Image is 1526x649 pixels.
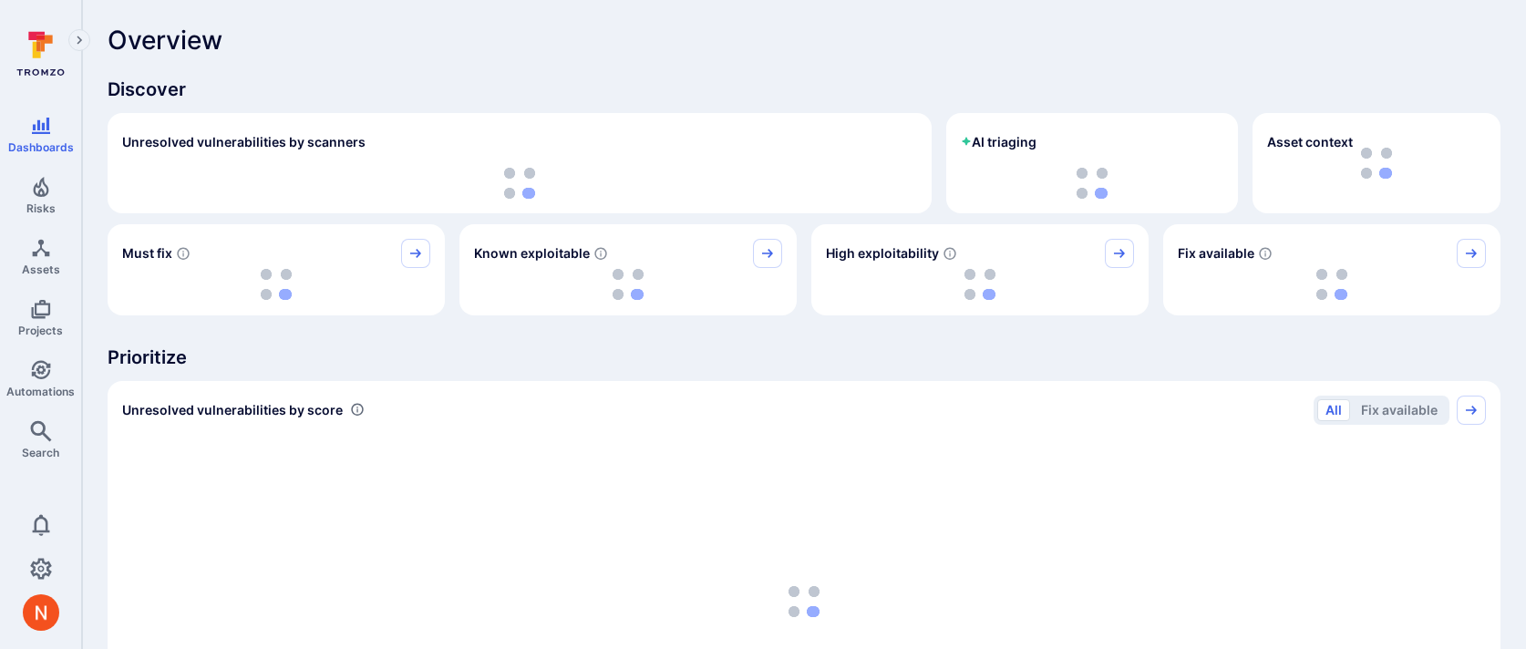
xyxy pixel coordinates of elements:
div: loading spinner [826,268,1134,301]
span: Unresolved vulnerabilities by score [122,401,343,419]
i: Expand navigation menu [73,33,86,48]
div: Known exploitable [459,224,797,315]
img: Loading... [789,586,820,617]
svg: Risk score >=40 , missed SLA [176,246,191,261]
h2: AI triaging [961,133,1036,151]
span: Asset context [1267,133,1353,151]
div: Neeren Patki [23,594,59,631]
div: loading spinner [122,268,430,301]
button: Expand navigation menu [68,29,90,51]
img: Loading... [261,269,292,300]
button: Fix available [1353,399,1446,421]
span: Automations [6,385,75,398]
img: Loading... [613,269,644,300]
span: Search [22,446,59,459]
span: Known exploitable [474,244,590,263]
img: Loading... [504,168,535,199]
img: Loading... [964,269,995,300]
div: Fix available [1163,224,1500,315]
div: Must fix [108,224,445,315]
span: Fix available [1178,244,1254,263]
img: ACg8ocIprwjrgDQnDsNSk9Ghn5p5-B8DpAKWoJ5Gi9syOE4K59tr4Q=s96-c [23,594,59,631]
h2: Unresolved vulnerabilities by scanners [122,133,366,151]
svg: Vulnerabilities with fix available [1258,246,1273,261]
img: Loading... [1077,168,1108,199]
div: loading spinner [1178,268,1486,301]
span: Dashboards [8,140,74,154]
img: Loading... [1316,269,1347,300]
span: Discover [108,77,1500,102]
div: loading spinner [961,168,1223,199]
div: loading spinner [474,268,782,301]
span: High exploitability [826,244,939,263]
span: Overview [108,26,222,55]
span: Must fix [122,244,172,263]
button: All [1317,399,1350,421]
span: Prioritize [108,345,1500,370]
svg: EPSS score ≥ 0.7 [943,246,957,261]
div: High exploitability [811,224,1149,315]
svg: Confirmed exploitable by KEV [593,246,608,261]
span: Projects [18,324,63,337]
div: Number of vulnerabilities in status 'Open' 'Triaged' and 'In process' grouped by score [350,400,365,419]
div: loading spinner [122,168,917,199]
span: Assets [22,263,60,276]
span: Risks [26,201,56,215]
